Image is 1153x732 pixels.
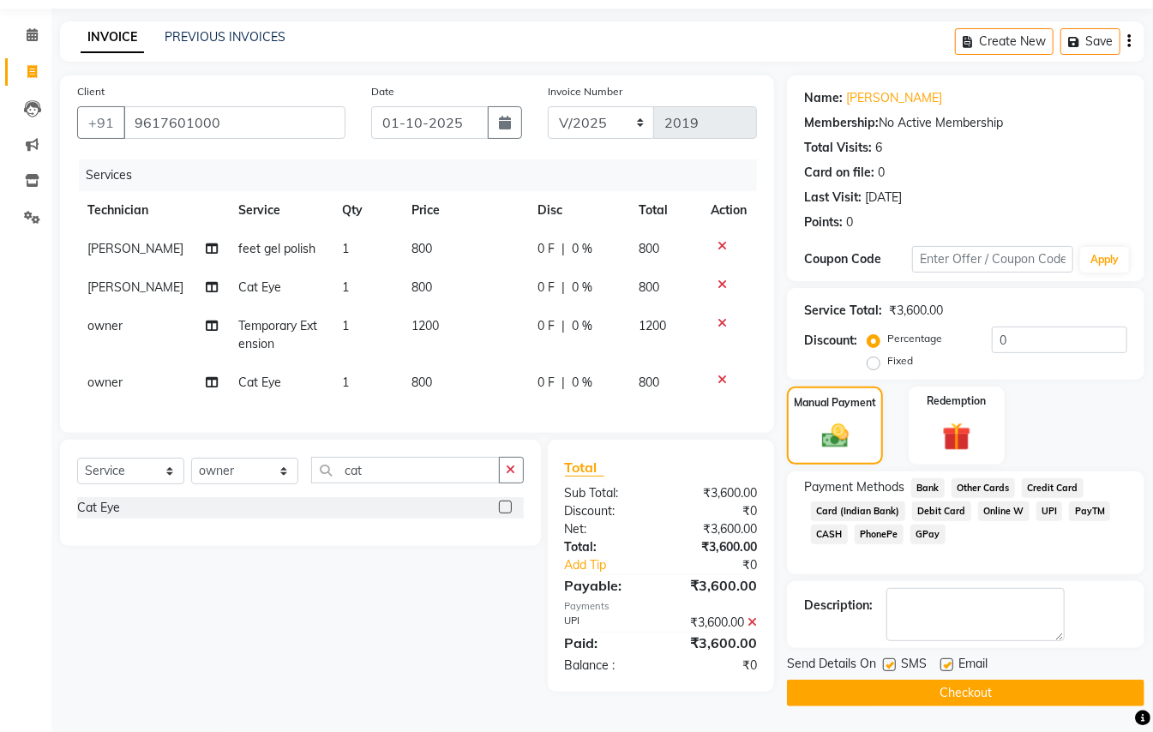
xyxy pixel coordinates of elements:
span: 0 % [572,279,592,297]
a: INVOICE [81,22,144,53]
span: 1 [343,241,350,256]
span: Send Details On [787,655,876,676]
label: Redemption [927,393,986,409]
img: _gift.svg [934,419,980,454]
span: [PERSON_NAME] [87,241,183,256]
th: Service [228,191,332,230]
div: Discount: [552,502,661,520]
div: Paid: [552,633,661,653]
div: 0 [846,213,853,231]
a: Add Tip [552,556,680,574]
span: Credit Card [1022,478,1084,498]
div: Points: [804,213,843,231]
div: Sub Total: [552,484,661,502]
span: 800 [639,241,659,256]
div: ₹0 [679,556,770,574]
div: Net: [552,520,661,538]
span: 0 F [537,317,555,335]
span: 800 [411,375,432,390]
div: UPI [552,614,661,632]
div: [DATE] [865,189,902,207]
th: Disc [527,191,628,230]
span: 1 [343,375,350,390]
div: ₹0 [661,502,770,520]
span: UPI [1036,501,1063,521]
span: Debit Card [912,501,971,521]
button: Checkout [787,680,1144,706]
span: 0 F [537,374,555,392]
div: Payments [565,599,758,614]
div: Membership: [804,114,879,132]
span: 1 [343,279,350,295]
span: 1 [343,318,350,333]
span: PayTM [1069,501,1110,521]
div: Total Visits: [804,139,872,157]
div: ₹3,600.00 [661,614,770,632]
input: Search by Name/Mobile/Email/Code [123,106,345,139]
div: Coupon Code [804,250,912,268]
button: Save [1060,28,1120,55]
span: PhonePe [855,525,904,544]
span: Payment Methods [804,478,904,496]
span: 0 F [537,240,555,258]
span: SMS [901,655,927,676]
img: _cash.svg [814,421,857,452]
div: Cat Eye [77,499,120,517]
span: Total [565,459,604,477]
div: ₹3,600.00 [661,538,770,556]
button: +91 [77,106,125,139]
label: Client [77,84,105,99]
div: No Active Membership [804,114,1127,132]
div: Service Total: [804,302,882,320]
th: Price [401,191,527,230]
div: ₹3,600.00 [661,484,770,502]
span: Bank [911,478,945,498]
span: 1200 [639,318,666,333]
span: 0 % [572,240,592,258]
div: Payable: [552,575,661,596]
span: | [561,317,565,335]
label: Manual Payment [794,395,876,411]
span: 800 [639,279,659,295]
div: Name: [804,89,843,107]
span: feet gel polish [238,241,315,256]
button: Create New [955,28,1054,55]
span: CASH [811,525,848,544]
th: Technician [77,191,228,230]
input: Enter Offer / Coupon Code [912,246,1073,273]
span: 800 [411,279,432,295]
span: Cat Eye [238,375,281,390]
a: [PERSON_NAME] [846,89,942,107]
div: ₹3,600.00 [661,633,770,653]
div: Discount: [804,332,857,350]
span: owner [87,318,123,333]
label: Percentage [887,331,942,346]
button: Apply [1080,247,1129,273]
span: 0 % [572,374,592,392]
span: [PERSON_NAME] [87,279,183,295]
div: Balance : [552,657,661,675]
div: 6 [875,139,882,157]
span: 800 [411,241,432,256]
span: 800 [639,375,659,390]
div: Card on file: [804,164,874,182]
span: owner [87,375,123,390]
span: | [561,279,565,297]
div: ₹3,600.00 [661,575,770,596]
span: Card (Indian Bank) [811,501,905,521]
span: 0 F [537,279,555,297]
th: Total [628,191,700,230]
div: ₹3,600.00 [889,302,943,320]
span: Cat Eye [238,279,281,295]
input: Search or Scan [311,457,500,483]
label: Date [371,84,394,99]
div: 0 [878,164,885,182]
span: 0 % [572,317,592,335]
div: Description: [804,597,873,615]
span: Online W [978,501,1030,521]
div: ₹0 [661,657,770,675]
th: Qty [333,191,402,230]
span: Other Cards [952,478,1015,498]
label: Fixed [887,353,913,369]
th: Action [700,191,757,230]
